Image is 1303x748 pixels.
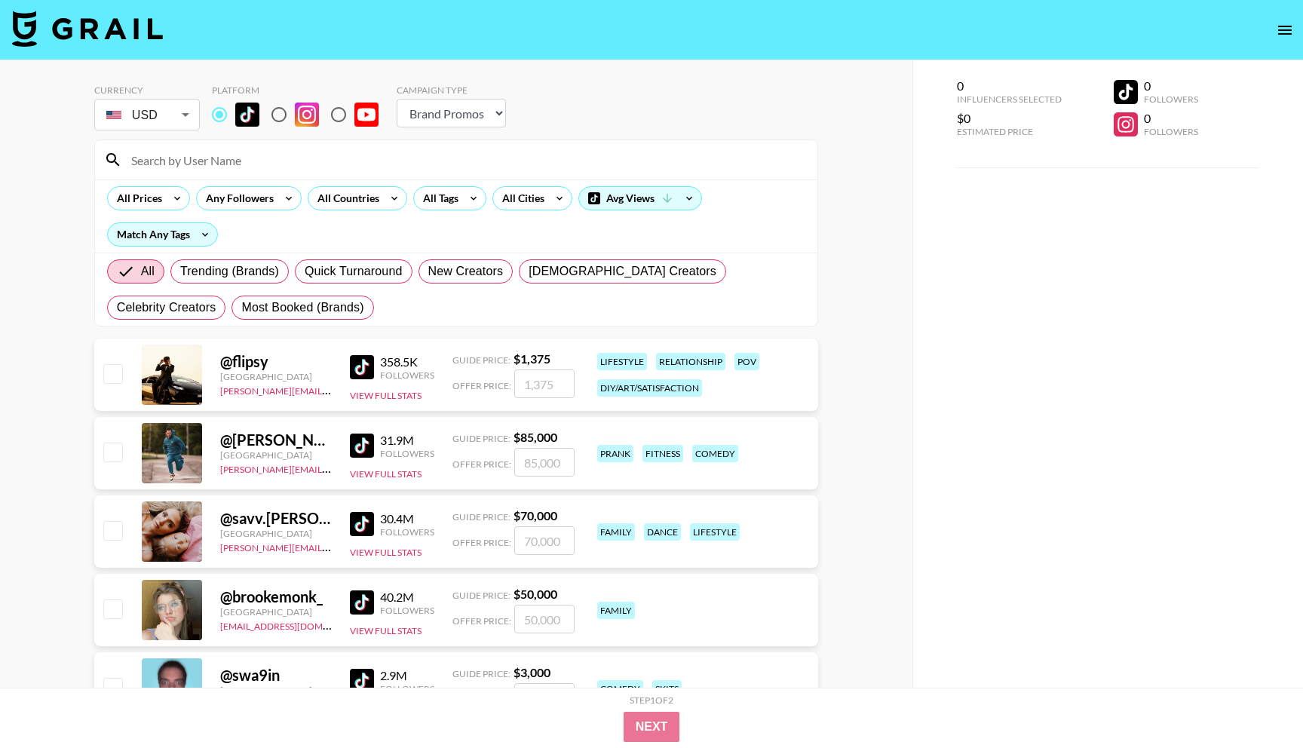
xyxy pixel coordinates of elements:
[220,685,332,696] div: [GEOGRAPHIC_DATA]
[220,382,443,397] a: [PERSON_NAME][EMAIL_ADDRESS][DOMAIN_NAME]
[514,369,575,398] input: 1,375
[452,458,511,470] span: Offer Price:
[734,353,759,370] div: pov
[597,680,643,697] div: comedy
[350,512,374,536] img: TikTok
[514,605,575,633] input: 50,000
[514,508,557,523] strong: $ 70,000
[1270,15,1300,45] button: open drawer
[350,434,374,458] img: TikTok
[94,84,200,96] div: Currency
[630,694,673,706] div: Step 1 of 2
[220,449,332,461] div: [GEOGRAPHIC_DATA]
[350,390,422,401] button: View Full Stats
[452,511,510,523] span: Guide Price:
[597,379,702,397] div: diy/art/satisfaction
[957,93,1062,105] div: Influencers Selected
[220,528,332,539] div: [GEOGRAPHIC_DATA]
[597,353,647,370] div: lifestyle
[652,680,682,697] div: skits
[380,511,434,526] div: 30.4M
[212,84,391,96] div: Platform
[642,445,683,462] div: fitness
[452,537,511,548] span: Offer Price:
[380,354,434,369] div: 358.5K
[350,590,374,615] img: TikTok
[514,526,575,555] input: 70,000
[354,103,379,127] img: YouTube
[1144,78,1198,93] div: 0
[692,445,738,462] div: comedy
[597,523,635,541] div: family
[350,669,374,693] img: TikTok
[380,526,434,538] div: Followers
[197,187,277,210] div: Any Followers
[220,509,332,528] div: @ savv.[PERSON_NAME]
[380,590,434,605] div: 40.2M
[180,262,279,280] span: Trending (Brands)
[380,433,434,448] div: 31.9M
[235,103,259,127] img: TikTok
[122,148,808,172] input: Search by User Name
[397,84,506,96] div: Campaign Type
[305,262,403,280] span: Quick Turnaround
[957,78,1062,93] div: 0
[452,354,510,366] span: Guide Price:
[428,262,504,280] span: New Creators
[624,712,680,742] button: Next
[514,587,557,601] strong: $ 50,000
[452,433,510,444] span: Guide Price:
[108,187,165,210] div: All Prices
[644,523,681,541] div: dance
[380,668,434,683] div: 2.9M
[12,11,163,47] img: Grail Talent
[579,187,701,210] div: Avg Views
[350,625,422,636] button: View Full Stats
[380,369,434,381] div: Followers
[220,461,443,475] a: [PERSON_NAME][EMAIL_ADDRESS][DOMAIN_NAME]
[452,668,510,679] span: Guide Price:
[597,602,635,619] div: family
[220,539,443,553] a: [PERSON_NAME][EMAIL_ADDRESS][DOMAIN_NAME]
[529,262,716,280] span: [DEMOGRAPHIC_DATA] Creators
[1228,673,1285,730] iframe: Drift Widget Chat Controller
[514,448,575,477] input: 85,000
[597,445,633,462] div: prank
[141,262,155,280] span: All
[452,380,511,391] span: Offer Price:
[220,618,372,632] a: [EMAIL_ADDRESS][DOMAIN_NAME]
[220,371,332,382] div: [GEOGRAPHIC_DATA]
[117,299,216,317] span: Celebrity Creators
[350,468,422,480] button: View Full Stats
[220,666,332,685] div: @ swa9in
[414,187,461,210] div: All Tags
[241,299,363,317] span: Most Booked (Brands)
[493,187,547,210] div: All Cities
[308,187,382,210] div: All Countries
[220,606,332,618] div: [GEOGRAPHIC_DATA]
[957,111,1062,126] div: $0
[1144,111,1198,126] div: 0
[220,352,332,371] div: @ flipsy
[514,351,550,366] strong: $ 1,375
[97,102,197,128] div: USD
[452,590,510,601] span: Guide Price:
[295,103,319,127] img: Instagram
[514,430,557,444] strong: $ 85,000
[220,587,332,606] div: @ brookemonk_
[957,126,1062,137] div: Estimated Price
[514,665,550,679] strong: $ 3,000
[380,448,434,459] div: Followers
[108,223,217,246] div: Match Any Tags
[514,683,575,712] input: 3,000
[690,523,740,541] div: lifestyle
[656,353,725,370] div: relationship
[380,605,434,616] div: Followers
[350,355,374,379] img: TikTok
[380,683,434,694] div: Followers
[1144,93,1198,105] div: Followers
[350,547,422,558] button: View Full Stats
[452,615,511,627] span: Offer Price:
[1144,126,1198,137] div: Followers
[220,431,332,449] div: @ [PERSON_NAME].[PERSON_NAME]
